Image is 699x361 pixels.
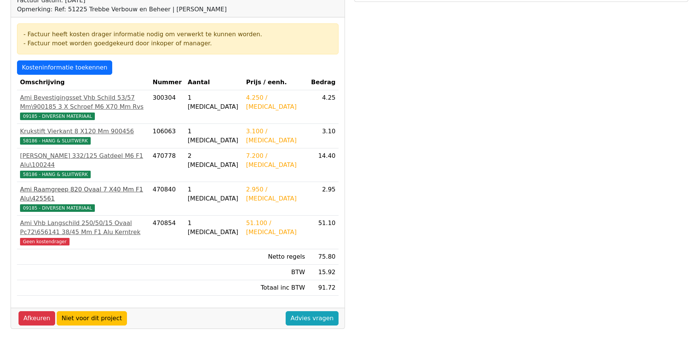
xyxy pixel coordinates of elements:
div: 7.200 / [MEDICAL_DATA] [246,151,305,170]
div: - Factuur moet worden goedgekeurd door inkoper of manager. [23,39,332,48]
div: 1 [MEDICAL_DATA] [188,93,240,111]
div: 3.100 / [MEDICAL_DATA] [246,127,305,145]
td: 91.72 [308,280,339,296]
div: 1 [MEDICAL_DATA] [188,219,240,237]
div: 1 [MEDICAL_DATA] [188,185,240,203]
div: [PERSON_NAME] 332/125 Gatdeel M6 F1 Alu\100244 [20,151,147,170]
td: 15.92 [308,265,339,280]
td: Netto regels [243,249,308,265]
div: - Factuur heeft kosten drager informatie nodig om verwerkt te kunnen worden. [23,30,332,39]
td: 51.10 [308,216,339,249]
a: Ami Raamgreep 820 Ovaal 7 X40 Mm F1 Alu\42556109185 - DIVERSEN MATERIAAL [20,185,147,212]
div: Ami Raamgreep 820 Ovaal 7 X40 Mm F1 Alu\425561 [20,185,147,203]
div: 4.250 / [MEDICAL_DATA] [246,93,305,111]
a: Niet voor dit project [57,311,127,326]
a: Krukstift Vierkant 8 X120 Mm 90045658186 - HANG & SLUITWERK [20,127,147,145]
td: 75.80 [308,249,339,265]
td: Totaal inc BTW [243,280,308,296]
th: Prijs / eenh. [243,75,308,90]
td: 3.10 [308,124,339,148]
td: 4.25 [308,90,339,124]
div: Krukstift Vierkant 8 X120 Mm 900456 [20,127,147,136]
div: 1 [MEDICAL_DATA] [188,127,240,145]
td: 300304 [150,90,185,124]
td: 470840 [150,182,185,216]
td: 470778 [150,148,185,182]
div: Ami Vhb Langschild 250/50/15 Ovaal Pc72\656141 38/45 Mm F1 Alu Kerntrek [20,219,147,237]
td: 470854 [150,216,185,249]
div: Ami Bevestigingsset Vhb Schild 53/57 Mm\900185 3 X Schroef M6 X70 Mm Rvs [20,93,147,111]
td: 2.95 [308,182,339,216]
span: Geen kostendrager [20,238,70,245]
span: 09185 - DIVERSEN MATERIAAL [20,113,95,120]
a: Ami Vhb Langschild 250/50/15 Ovaal Pc72\656141 38/45 Mm F1 Alu KerntrekGeen kostendrager [20,219,147,246]
span: 09185 - DIVERSEN MATERIAAL [20,204,95,212]
div: 51.100 / [MEDICAL_DATA] [246,219,305,237]
a: Kosteninformatie toekennen [17,60,112,75]
th: Aantal [185,75,243,90]
span: 58186 - HANG & SLUITWERK [20,137,91,145]
a: Ami Bevestigingsset Vhb Schild 53/57 Mm\900185 3 X Schroef M6 X70 Mm Rvs09185 - DIVERSEN MATERIAAL [20,93,147,120]
th: Nummer [150,75,185,90]
td: 106063 [150,124,185,148]
a: Afkeuren [19,311,55,326]
th: Omschrijving [17,75,150,90]
th: Bedrag [308,75,339,90]
div: Opmerking: Ref: 51225 Trebbe Verbouw en Beheer | [PERSON_NAME] [17,5,227,14]
td: BTW [243,265,308,280]
div: 2.950 / [MEDICAL_DATA] [246,185,305,203]
span: 58186 - HANG & SLUITWERK [20,171,91,178]
a: [PERSON_NAME] 332/125 Gatdeel M6 F1 Alu\10024458186 - HANG & SLUITWERK [20,151,147,179]
td: 14.40 [308,148,339,182]
a: Advies vragen [286,311,339,326]
div: 2 [MEDICAL_DATA] [188,151,240,170]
